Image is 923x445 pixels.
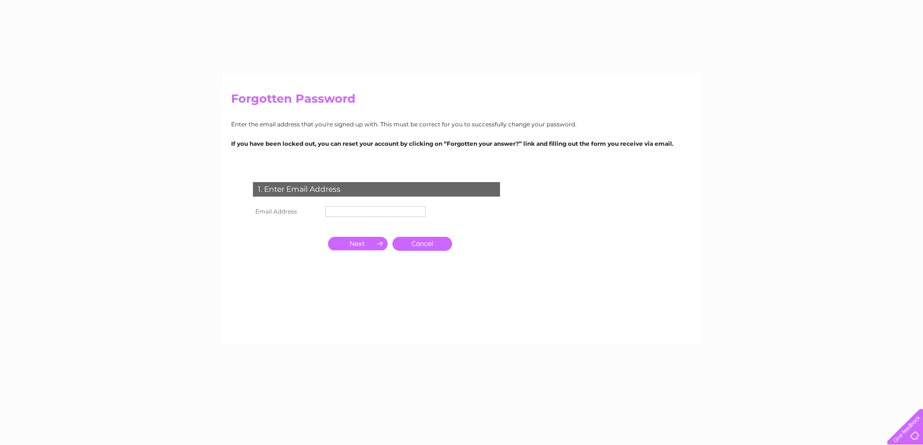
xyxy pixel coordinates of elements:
[253,182,500,197] div: 1. Enter Email Address
[231,92,692,110] h2: Forgotten Password
[231,120,692,129] p: Enter the email address that you're signed up with. This must be correct for you to successfully ...
[250,204,323,219] th: Email Address
[392,237,452,251] a: Cancel
[231,139,692,148] p: If you have been locked out, you can reset your account by clicking on “Forgotten your answer?” l...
